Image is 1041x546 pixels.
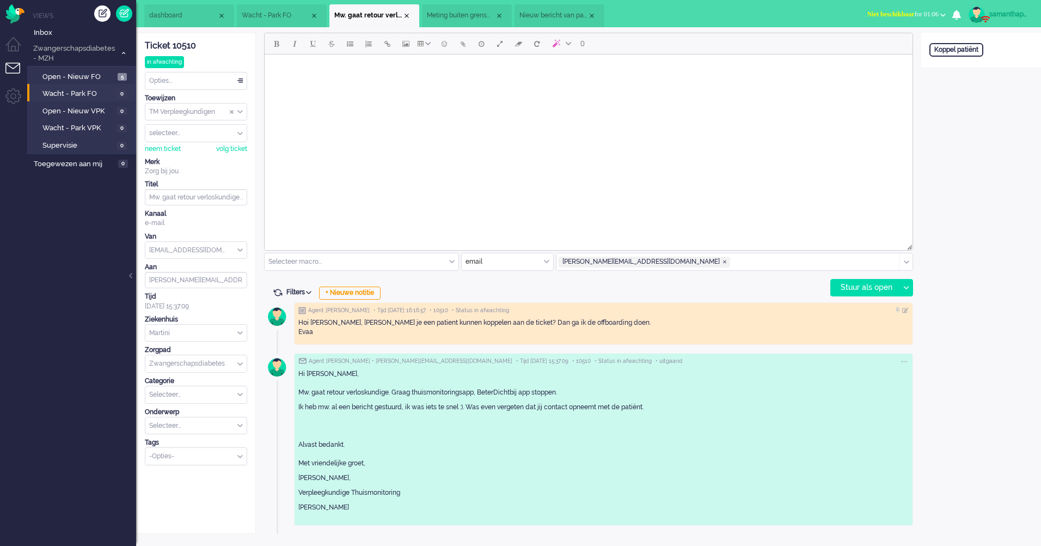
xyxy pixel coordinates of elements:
button: Niet beschikbaarfor 01:06 [861,7,952,22]
span: Open - Nieuw FO [42,72,115,82]
div: Zorgpad [145,345,247,355]
p: Hi [PERSON_NAME], Mw. gaat retour verloskundige. Graag thuismonitoringsapp, BeterDichtbij app sto... [298,369,909,397]
button: Add attachment [454,34,472,53]
li: Admin menu [5,88,30,113]
span: 0 [117,107,127,116]
button: AI [546,34,575,53]
span: Wacht - Park FO [42,89,114,99]
div: Kanaal [145,209,247,219]
button: Emoticons [435,34,454,53]
span: for 01:06 [867,10,939,18]
span: Toegewezen aan mij [34,159,115,169]
span: Wacht - Park FO [242,11,310,20]
a: Supervisie 0 [32,139,135,151]
li: 10510 [329,4,419,27]
p: Ik heb mw. al een bericht gestuurd, ik was iets te snel :). Was even vergeten dat jij contact opn... [298,403,909,468]
span: 0 [118,160,128,168]
button: Fullscreen [491,34,509,53]
span: Filters [286,288,315,296]
div: Tags [145,438,247,447]
input: email@address.com [145,272,247,288]
span: • 10510 [430,307,448,314]
a: Wacht - Park FO 0 [32,87,135,99]
div: Categorie [145,377,247,386]
button: Table [415,34,435,53]
div: neem ticket [145,144,181,154]
span: Wacht - Park VPK [42,123,114,134]
span: E.Alexander@Zorgbijjou.nl ❎ [559,257,730,268]
div: in afwachting [145,56,184,68]
span: dashboard [149,11,217,20]
button: Bold [267,34,285,53]
div: Stuur als open [831,280,899,296]
span: Supervisie [42,141,114,151]
li: Views [33,11,136,20]
div: Zorg bij jou [145,167,247,176]
div: Koppel patiënt [929,43,983,57]
span: • Tijd [DATE] 15:37:09 [516,357,568,365]
span: Open - Nieuw VPK [42,106,114,117]
div: Close tab [587,11,596,20]
div: Assign Group [145,103,247,121]
span: 5 [118,73,127,81]
button: 0 [575,34,590,53]
div: Assign User [145,124,247,142]
span: Niet beschikbaar [867,10,915,18]
button: Delay message [472,34,491,53]
div: from [145,241,247,259]
li: 10499 [422,4,512,27]
img: flow_omnibird.svg [5,4,25,23]
div: Ziekenhuis [145,315,247,324]
div: Titel [145,180,247,189]
li: View [237,4,327,27]
iframe: Rich Text Area [265,54,913,240]
img: ic_note_grey.svg [298,307,306,314]
span: Meting buiten grenswaarden (5) [427,11,495,20]
a: Toegewezen aan mij 0 [32,157,136,169]
button: Strikethrough [322,34,341,53]
button: Italic [285,34,304,53]
li: Tickets menu [5,63,30,87]
a: Open - Nieuw FO 5 [32,70,135,82]
li: Dashboard menu [5,37,30,62]
a: Omnidesk [5,7,25,15]
div: e-mail [145,219,247,228]
div: volg ticket [216,144,247,154]
div: Ticket 10510 [145,40,247,52]
a: Inbox [32,26,136,38]
img: avatar [264,303,291,330]
li: Niet beschikbaarfor 01:06 [861,3,952,27]
p: [PERSON_NAME], [298,474,909,483]
a: Open - Nieuw VPK 0 [32,105,135,117]
span: • uitgaand [656,357,682,365]
p: Verpleegkundige Thuismonitoring [298,488,909,498]
div: Close tab [310,11,319,20]
div: Toewijzen [145,94,247,103]
button: Reset content [528,34,546,53]
button: Underline [304,34,322,53]
button: Numbered list [359,34,378,53]
p: [PERSON_NAME] [298,503,909,512]
button: Insert/edit image [396,34,415,53]
div: Tijd [145,292,247,301]
div: Van [145,232,247,241]
div: Close tab [402,11,411,20]
img: ic_e-mail_grey.svg [298,357,307,364]
div: Close tab [495,11,504,20]
span: 0 [117,124,127,132]
div: Merk [145,157,247,167]
button: Bullet list [341,34,359,53]
span: • Tijd [DATE] 16:16:57 [373,307,426,314]
li: 10503 [515,4,604,27]
div: Close tab [217,11,226,20]
span: 0 [117,90,127,98]
span: Mw. gaat retour verloskundige. App stoppen. [334,11,402,20]
span: 0 [580,39,585,48]
div: Resize [903,240,913,250]
span: Inbox [34,28,136,38]
button: Clear formatting [509,34,528,53]
span: Agent [PERSON_NAME] • [PERSON_NAME][EMAIL_ADDRESS][DOMAIN_NAME] [309,357,512,365]
a: Quick Ticket [116,5,132,22]
li: Dashboard [144,4,234,27]
div: Onderwerp [145,408,247,417]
